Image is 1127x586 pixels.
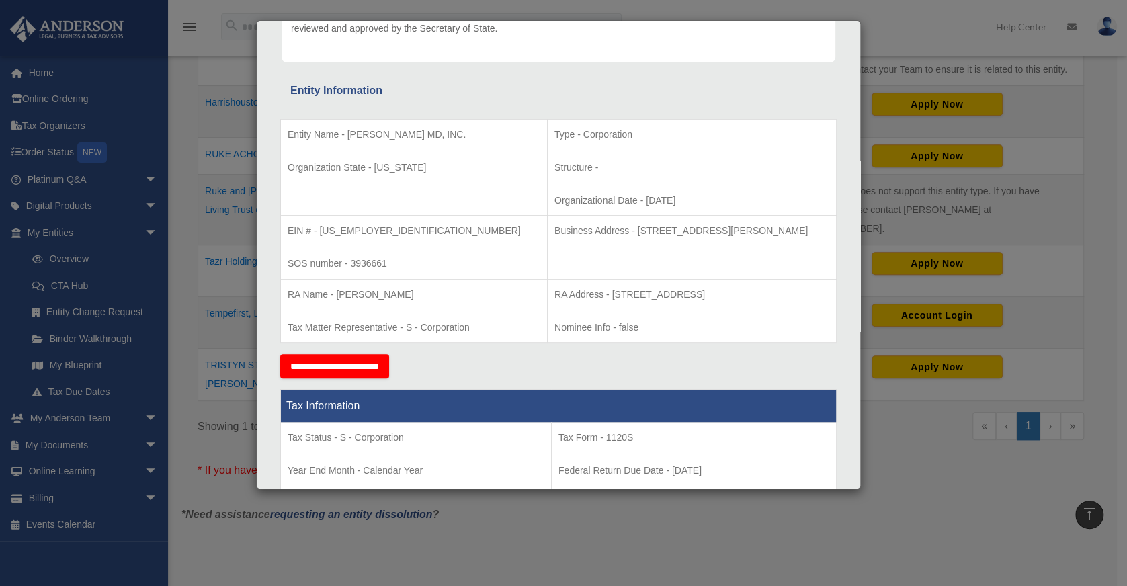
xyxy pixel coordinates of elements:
[558,462,829,479] p: Federal Return Due Date - [DATE]
[288,255,540,272] p: SOS number - 3936661
[281,390,837,423] th: Tax Information
[288,222,540,239] p: EIN # - [US_EMPLOYER_IDENTIFICATION_NUMBER]
[288,286,540,303] p: RA Name - [PERSON_NAME]
[290,81,827,100] div: Entity Information
[281,423,552,522] td: Tax Period Type - Calendar Year
[288,319,540,336] p: Tax Matter Representative - S - Corporation
[554,126,829,143] p: Type - Corporation
[554,222,829,239] p: Business Address - [STREET_ADDRESS][PERSON_NAME]
[288,429,544,446] p: Tax Status - S - Corporation
[554,159,829,176] p: Structure -
[554,286,829,303] p: RA Address - [STREET_ADDRESS]
[554,192,829,209] p: Organizational Date - [DATE]
[558,429,829,446] p: Tax Form - 1120S
[288,462,544,479] p: Year End Month - Calendar Year
[288,159,540,176] p: Organization State - [US_STATE]
[288,126,540,143] p: Entity Name - [PERSON_NAME] MD, INC.
[554,319,829,336] p: Nominee Info - false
